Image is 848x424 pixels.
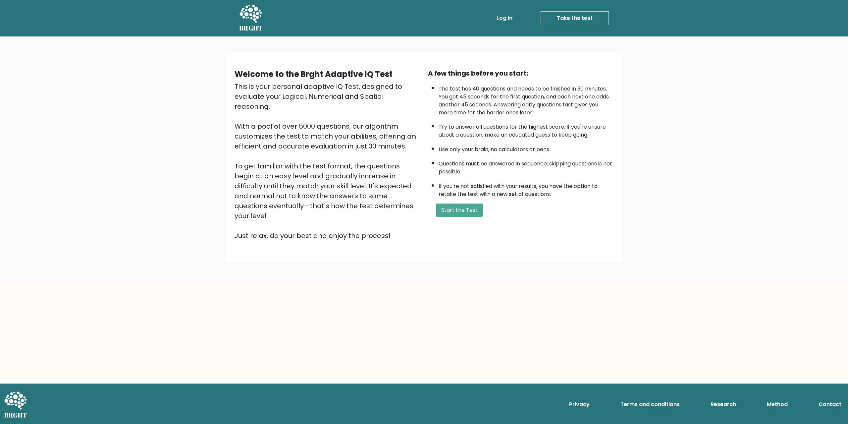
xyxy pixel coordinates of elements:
li: Try to answer all questions for the highest score. If you're unsure about a question, make an edu... [439,120,613,139]
a: Take the test [541,11,609,25]
a: Method [764,398,790,411]
li: Use only your brain, no calculators or pens. [439,142,613,153]
button: Start the Test [436,204,483,217]
li: If you're not satisfied with your results, you have the option to retake the test with a new set ... [439,179,613,198]
a: Terms and conditions [618,398,682,411]
a: Log in [494,12,515,25]
a: Contact [816,398,844,411]
h5: BRGHT [239,24,263,32]
a: BRGHT [239,3,263,34]
a: Privacy [566,398,592,411]
li: Questions must be answered in sequence; skipping questions is not possible. [439,156,613,176]
div: A few things before you start: [428,68,613,78]
a: Research [708,398,739,411]
b: Welcome to the Brght Adaptive IQ Test [235,69,393,80]
li: The test has 40 questions and needs to be finished in 30 minutes. You get 45 seconds for the firs... [439,82,613,117]
div: This is your personal adaptive IQ Test, designed to evaluate your Logical, Numerical and Spatial ... [235,82,420,241]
